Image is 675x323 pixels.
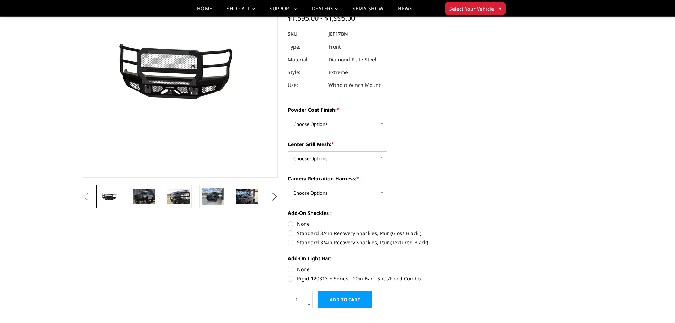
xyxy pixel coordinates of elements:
span: ▾ [499,5,501,12]
button: Select Your Vehicle [445,2,506,15]
img: 2017-2022 Ford F250-350 - FT Series - Extreme Front Bumper [167,189,190,204]
dd: Without Winch Mount [328,79,381,91]
dd: Diamond Plate Steel [328,53,376,66]
dd: JEF17BN [328,28,348,40]
label: Center Grill Mesh: [288,140,483,148]
img: 2017-2022 Ford F250-350 - FT Series - Extreme Front Bumper [133,189,155,204]
label: None [288,220,483,228]
a: Dealers [312,6,339,16]
dt: Use: [288,79,323,91]
span: Select Your Vehicle [449,5,494,12]
a: SEMA Show [353,6,383,16]
span: $1,595.00 - $1,995.00 [288,13,355,23]
button: Next [269,191,280,202]
label: None [288,266,483,273]
label: Camera Relocation Harness: [288,175,483,182]
label: Rigid 120313 E-Series - 20in Bar - Spot/Flood Combo [288,275,483,282]
iframe: Chat Widget [640,289,675,323]
dt: Style: [288,66,323,79]
a: shop all [227,6,255,16]
a: Home [197,6,212,16]
img: 2017-2022 Ford F250-350 - FT Series - Extreme Front Bumper [236,189,258,204]
dt: Type: [288,40,323,53]
a: News [398,6,412,16]
a: Support [270,6,298,16]
label: Add-On Shackles : [288,209,483,217]
dd: Extreme [328,66,348,79]
dt: SKU: [288,28,323,40]
label: Powder Coat Finish: [288,106,483,113]
label: Add-On Light Bar: [288,255,483,262]
button: Previous [81,191,91,202]
label: Standard 3/4in Recovery Shackles, Pair (Gloss Black ) [288,229,483,237]
img: 2017-2022 Ford F250-350 - FT Series - Extreme Front Bumper [202,188,224,205]
input: Add to Cart [318,291,372,308]
dd: Front [328,40,341,53]
dt: Material: [288,53,323,66]
label: Standard 3/4in Recovery Shackles, Pair (Textured Black) [288,239,483,246]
